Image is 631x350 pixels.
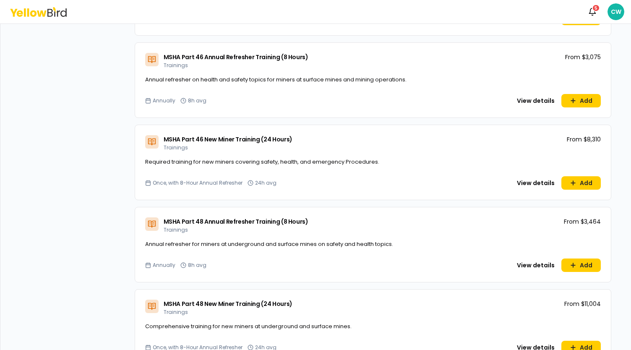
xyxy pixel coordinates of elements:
p: From $3,075 [565,53,601,61]
p: From $3,464 [564,217,601,226]
span: Annually [153,97,175,104]
span: Trainings [164,226,188,233]
span: Annual refresher on health and safety topics for miners at surface mines and mining operations. [145,76,407,84]
div: 5 [592,4,600,12]
span: Trainings [164,308,188,316]
span: MSHA Part 48 New Miner Training (24 Hours) [164,300,292,308]
span: 8h avg [188,97,206,104]
span: Comprehensive training for new miners at underground and surface mines. [145,322,352,330]
button: Add [561,259,601,272]
button: View details [512,176,560,190]
span: Trainings [164,62,188,69]
button: View details [512,259,560,272]
span: Trainings [164,144,188,151]
p: From $8,310 [567,135,601,144]
span: MSHA Part 48 Annual Refresher Training (8 Hours) [164,217,308,226]
button: 5 [584,3,601,20]
span: 24h avg [255,180,276,186]
span: 8h avg [188,262,206,269]
span: MSHA Part 46 Annual Refresher Training (8 Hours) [164,53,308,61]
button: View details [512,94,560,107]
span: Annually [153,262,175,269]
span: CW [608,3,624,20]
button: Add [561,176,601,190]
p: From $11,004 [564,300,601,308]
span: MSHA Part 46 New Miner Training (24 Hours) [164,135,292,144]
span: Once, with 8-Hour Annual Refresher [153,180,242,186]
span: Required training for new miners covering safety, health, and emergency Procedures. [145,158,379,166]
button: Add [561,94,601,107]
span: Annual refresher for miners at underground and surface mines on safety and health topics. [145,240,393,248]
